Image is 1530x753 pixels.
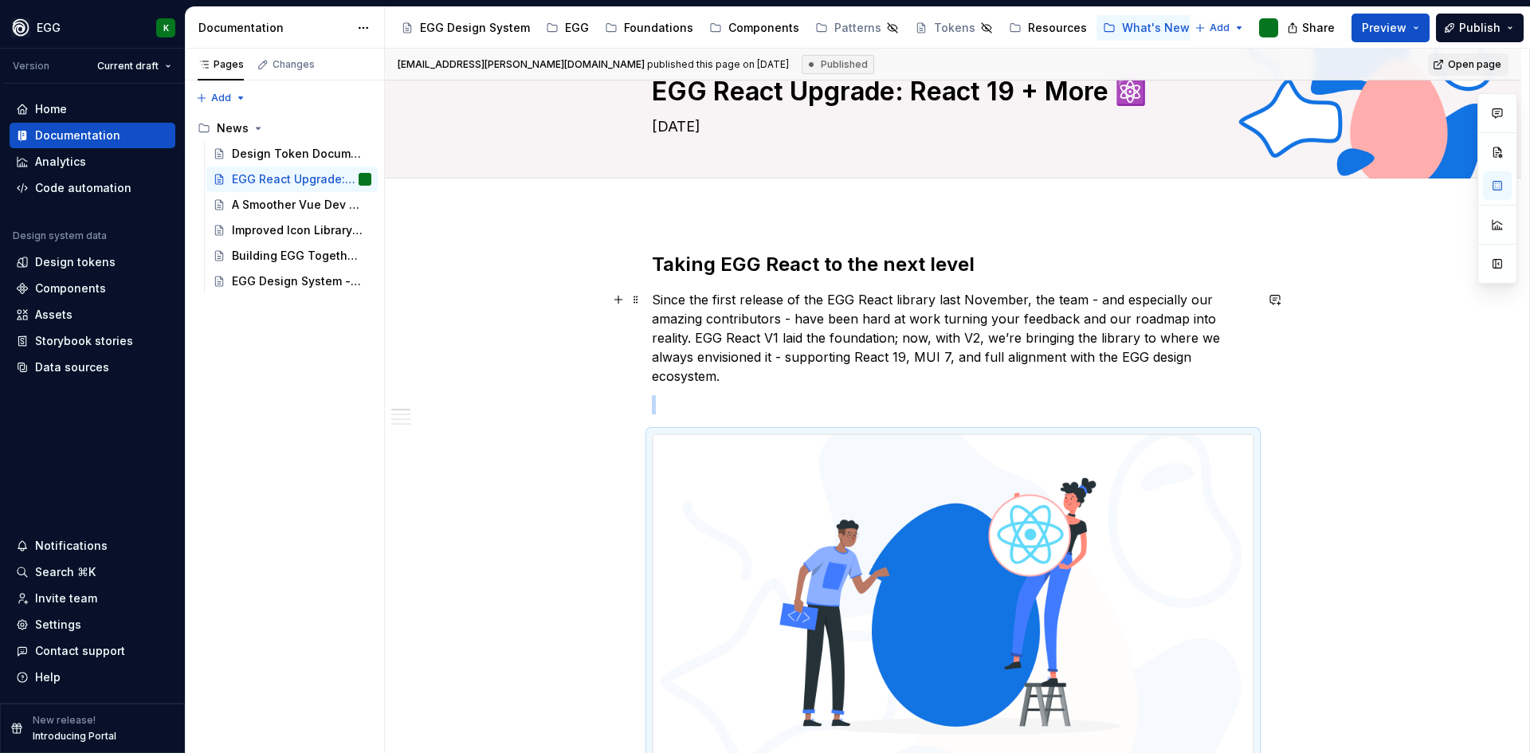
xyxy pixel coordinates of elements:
a: Analytics [10,149,175,175]
a: Components [703,15,806,41]
a: Open page [1428,53,1508,76]
textarea: [DATE] [649,114,1251,139]
a: Settings [10,612,175,637]
button: Contact support [10,638,175,664]
div: Patterns [834,20,881,36]
div: EGG [565,20,589,36]
div: Assets [35,307,73,323]
div: Improved Icon Library 🔎 [232,222,363,238]
a: Design Token Documentation - Now clearer and smarter! 🎨 [206,141,378,167]
div: Data sources [35,359,109,375]
button: Publish [1436,14,1524,42]
a: Design tokens [10,249,175,275]
a: Code automation [10,175,175,201]
div: K [163,22,169,34]
div: Documentation [198,20,349,36]
div: Settings [35,617,81,633]
button: Add [1190,17,1249,39]
div: Design Token Documentation - Now clearer and smarter! 🎨 [232,146,363,162]
button: Preview [1351,14,1430,42]
a: EGG [539,15,595,41]
div: Pages [198,58,244,71]
div: Resources [1028,20,1087,36]
div: Analytics [35,154,86,170]
a: Foundations [598,15,700,41]
span: Open page [1448,58,1501,71]
div: Components [35,280,106,296]
a: Home [10,96,175,122]
button: Help [10,665,175,690]
div: EGG React Upgrade: React 19 + More ⚛️ [232,171,355,187]
div: EGG [37,20,61,36]
div: Building EGG Together 🙌 [232,248,363,264]
a: What's New [1096,15,1196,41]
div: Notifications [35,538,108,554]
a: EGG Design System - Reaching a new milestone! 🚀 [206,269,378,294]
div: Design system data [13,229,107,242]
div: Published [802,55,874,74]
a: Documentation [10,123,175,148]
button: Notifications [10,533,175,559]
a: Tokens [908,15,999,41]
a: Building EGG Together 🙌 [206,243,378,269]
span: Current draft [97,60,159,73]
button: Current draft [90,55,178,77]
div: EGG Design System [420,20,530,36]
div: Invite team [35,590,97,606]
div: Search ⌘K [35,564,96,580]
div: A Smoother Vue Dev Experience 💛 [232,197,363,213]
div: Contact support [35,643,125,659]
div: Help [35,669,61,685]
div: Code automation [35,180,131,196]
div: Tokens [934,20,975,36]
div: Components [728,20,799,36]
span: Add [211,92,231,104]
div: Documentation [35,127,120,143]
div: Page tree [394,12,1187,44]
div: Version [13,60,49,73]
img: 87d06435-c97f-426c-aa5d-5eb8acd3d8b3.png [11,18,30,37]
strong: Taking EGG React to the next level [652,253,975,276]
div: Foundations [624,20,693,36]
textarea: EGG React Upgrade: React 19 + More ⚛️ [649,73,1251,111]
div: What's New [1122,20,1190,36]
div: Design tokens [35,254,116,270]
a: Storybook stories [10,328,175,354]
a: Invite team [10,586,175,611]
div: Changes [273,58,315,71]
button: Share [1279,14,1345,42]
span: Publish [1459,20,1501,36]
p: Introducing Portal [33,730,116,743]
button: Add [191,87,251,109]
a: A Smoother Vue Dev Experience 💛 [206,192,378,218]
div: News [217,120,249,136]
button: EGGK [3,10,182,45]
a: Components [10,276,175,301]
a: EGG Design System [394,15,536,41]
div: Page tree [191,116,378,294]
a: Data sources [10,355,175,380]
a: Resources [1002,15,1093,41]
button: Search ⌘K [10,559,175,585]
div: Home [35,101,67,117]
p: New release! [33,714,96,727]
p: Since the first release of the EGG React library last November, the team - and especially our ama... [652,290,1254,386]
a: EGG React Upgrade: React 19 + More ⚛️ [206,167,378,192]
span: Share [1302,20,1335,36]
div: News [191,116,378,141]
span: Add [1210,22,1230,34]
div: EGG Design System - Reaching a new milestone! 🚀 [232,273,363,289]
span: Preview [1362,20,1406,36]
a: Assets [10,302,175,327]
div: Storybook stories [35,333,133,349]
span: [EMAIL_ADDRESS][PERSON_NAME][DOMAIN_NAME] [398,58,645,70]
a: Improved Icon Library 🔎 [206,218,378,243]
a: Patterns [809,15,905,41]
span: published this page on [DATE] [398,58,789,71]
